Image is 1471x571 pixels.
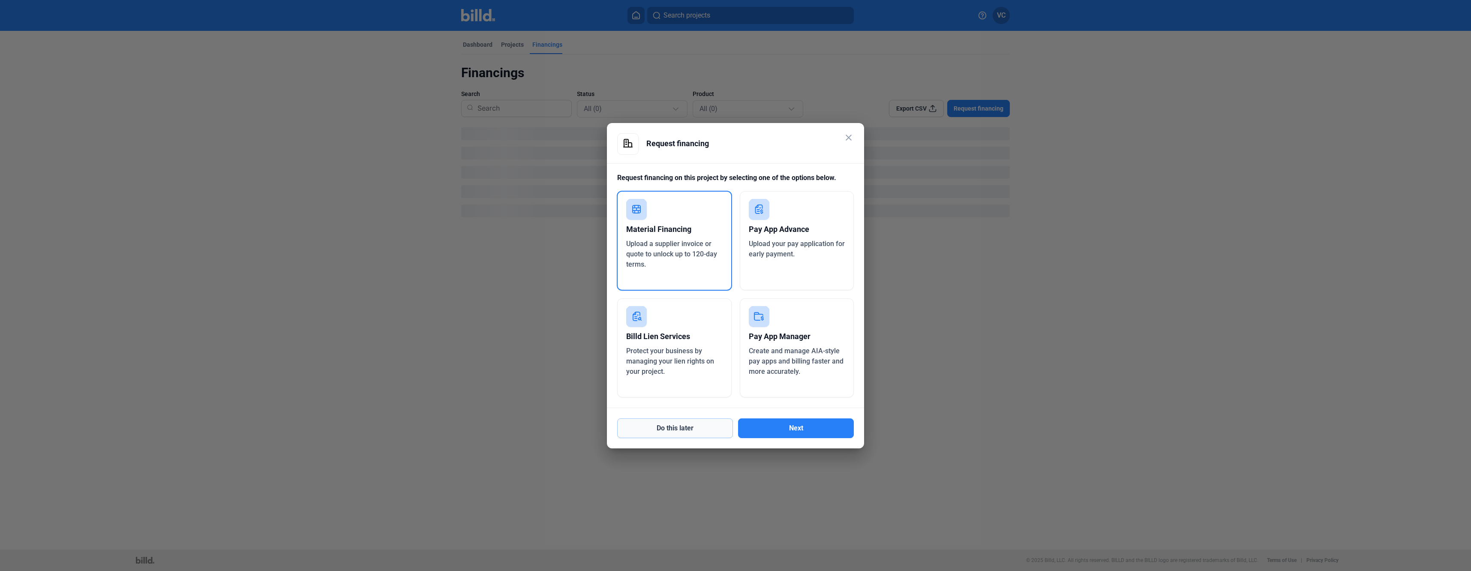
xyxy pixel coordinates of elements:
span: Protect your business by managing your lien rights on your project. [626,347,714,376]
div: Material Financing [626,220,723,239]
div: Billd Lien Services [626,327,723,346]
div: Request financing on this project by selecting one of the options below. [617,173,854,191]
div: Request financing [646,133,854,154]
span: Create and manage AIA-style pay apps and billing faster and more accurately. [749,347,844,376]
button: Next [738,418,854,438]
span: Upload a supplier invoice or quote to unlock up to 120-day terms. [626,240,717,268]
button: Do this later [617,418,733,438]
span: Upload your pay application for early payment. [749,240,845,258]
mat-icon: close [844,132,854,143]
div: Pay App Manager [749,327,845,346]
div: Pay App Advance [749,220,845,239]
